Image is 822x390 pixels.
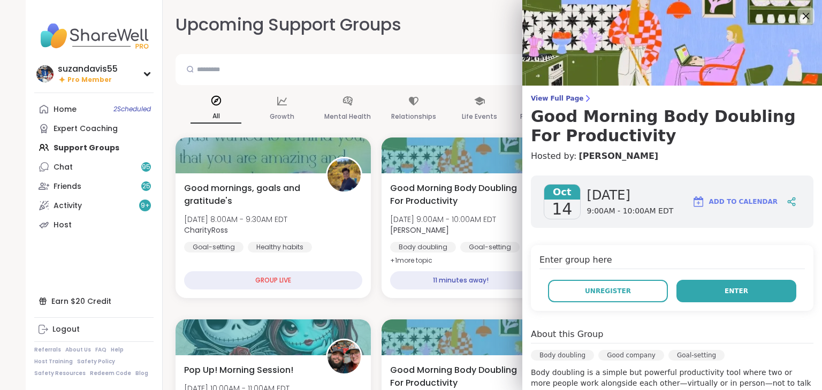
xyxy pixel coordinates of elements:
[531,328,603,341] h4: About this Group
[725,286,748,296] span: Enter
[531,94,813,146] a: View Full PageGood Morning Body Doubling For Productivity
[142,182,150,191] span: 25
[531,107,813,146] h3: Good Morning Body Doubling For Productivity
[184,225,228,235] b: CharityRoss
[184,182,314,208] span: Good mornings, goals and gratitude's
[390,271,531,289] div: 11 minutes away!
[141,201,150,210] span: 9 +
[579,150,658,163] a: [PERSON_NAME]
[111,346,124,354] a: Help
[54,104,77,115] div: Home
[598,350,664,361] div: Good company
[34,17,154,55] img: ShareWell Nav Logo
[34,177,154,196] a: Friends25
[539,254,805,269] h4: Enter group here
[135,370,148,377] a: Blog
[58,63,118,75] div: suzandavis55
[191,110,241,124] p: All
[390,242,456,253] div: Body doubling
[34,157,154,177] a: Chat95
[587,206,674,217] span: 9:00AM - 10:00AM EDT
[531,150,813,163] h4: Hosted by:
[270,110,294,123] p: Growth
[34,196,154,215] a: Activity9+
[248,242,312,253] div: Healthy habits
[176,13,401,37] h2: Upcoming Support Groups
[531,94,813,103] span: View Full Page
[184,364,293,377] span: Pop Up! Morning Session!
[95,346,106,354] a: FAQ
[531,350,594,361] div: Body doubling
[34,320,154,339] a: Logout
[587,187,674,204] span: [DATE]
[77,358,115,365] a: Safety Policy
[328,158,361,192] img: CharityRoss
[34,119,154,138] a: Expert Coaching
[184,271,362,289] div: GROUP LIVE
[36,65,54,82] img: suzandavis55
[390,214,496,225] span: [DATE] 9:00AM - 10:00AM EDT
[34,370,86,377] a: Safety Resources
[142,163,150,172] span: 95
[585,286,631,296] span: Unregister
[34,215,154,234] a: Host
[54,124,118,134] div: Expert Coaching
[184,214,287,225] span: [DATE] 8:00AM - 9:30AM EDT
[687,189,782,215] button: Add to Calendar
[390,225,449,235] b: [PERSON_NAME]
[668,350,725,361] div: Goal-setting
[390,182,520,208] span: Good Morning Body Doubling For Productivity
[544,185,580,200] span: Oct
[462,110,497,123] p: Life Events
[460,242,520,253] div: Goal-setting
[328,340,361,373] img: Dom_F
[54,162,73,173] div: Chat
[184,242,243,253] div: Goal-setting
[548,280,668,302] button: Unregister
[552,200,572,219] span: 14
[54,201,82,211] div: Activity
[34,292,154,311] div: Earn $20 Credit
[520,110,570,123] p: Physical Health
[34,100,154,119] a: Home2Scheduled
[676,280,796,302] button: Enter
[90,370,131,377] a: Redeem Code
[709,197,778,207] span: Add to Calendar
[67,75,112,85] span: Pro Member
[391,110,436,123] p: Relationships
[52,324,80,335] div: Logout
[113,105,151,113] span: 2 Scheduled
[34,346,61,354] a: Referrals
[65,346,91,354] a: About Us
[324,110,371,123] p: Mental Health
[54,220,72,231] div: Host
[34,358,73,365] a: Host Training
[390,364,520,389] span: Good Morning Body Doubling For Productivity
[692,195,705,208] img: ShareWell Logomark
[54,181,81,192] div: Friends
